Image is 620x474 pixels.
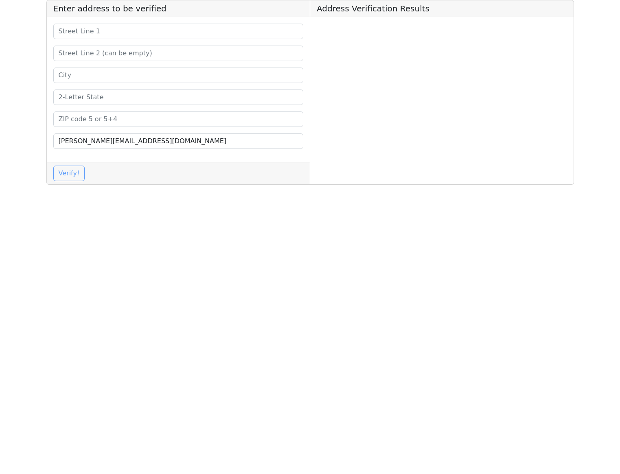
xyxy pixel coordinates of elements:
input: City [53,68,304,83]
input: ZIP code 5 or 5+4 [53,111,304,127]
input: Street Line 2 (can be empty) [53,46,304,61]
h5: Enter address to be verified [47,0,310,17]
input: Street Line 1 [53,24,304,39]
input: 2-Letter State [53,90,304,105]
input: Your Email [53,133,304,149]
h5: Address Verification Results [310,0,574,17]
